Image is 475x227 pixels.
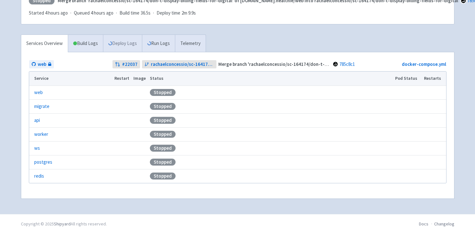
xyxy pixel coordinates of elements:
a: Docs [419,221,428,227]
a: docker-compose.yml [402,61,446,67]
div: Stopped [150,117,176,124]
span: Queued [74,10,113,16]
a: web [29,60,54,69]
a: Deploy Logs [103,35,142,52]
a: redis [34,173,44,180]
div: Stopped [150,173,176,180]
span: web [38,61,46,68]
a: migrate [34,103,49,110]
div: · · · [29,9,200,17]
span: 36.5s [141,9,151,17]
span: rachaelconcessio/sc-164174/don-t-display-billing-fields-for-digital [151,61,214,68]
div: Stopped [150,159,176,166]
a: ws [34,145,40,152]
time: 4 hours ago [91,10,113,16]
a: Telemetry [175,35,206,52]
div: Stopped [150,145,176,152]
th: Restarts [422,72,446,85]
div: Stopped [150,103,176,110]
span: 2m 9.9s [182,9,196,17]
a: Build Logs [68,35,103,52]
a: api [34,117,40,124]
span: Build time [119,9,139,17]
a: Changelog [434,221,454,227]
strong: # 22037 [122,61,138,68]
time: 4 hours ago [45,10,68,16]
div: Stopped [150,131,176,138]
a: postgres [34,159,52,166]
a: Shipyard [54,221,71,227]
th: Image [131,72,148,85]
a: Services Overview [21,35,68,52]
th: Restart [112,72,132,85]
th: Status [148,72,393,85]
a: #22037 [112,60,140,69]
th: Pod Status [393,72,422,85]
a: 785c8c1 [339,61,355,67]
div: Stopped [150,89,176,96]
a: Run Logs [142,35,175,52]
a: web [34,89,43,96]
a: rachaelconcessio/sc-164174/don-t-display-billing-fields-for-digital [142,60,216,69]
span: Deploy time [157,9,180,17]
th: Service [29,72,112,85]
a: worker [34,131,48,138]
span: Started [29,10,68,16]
